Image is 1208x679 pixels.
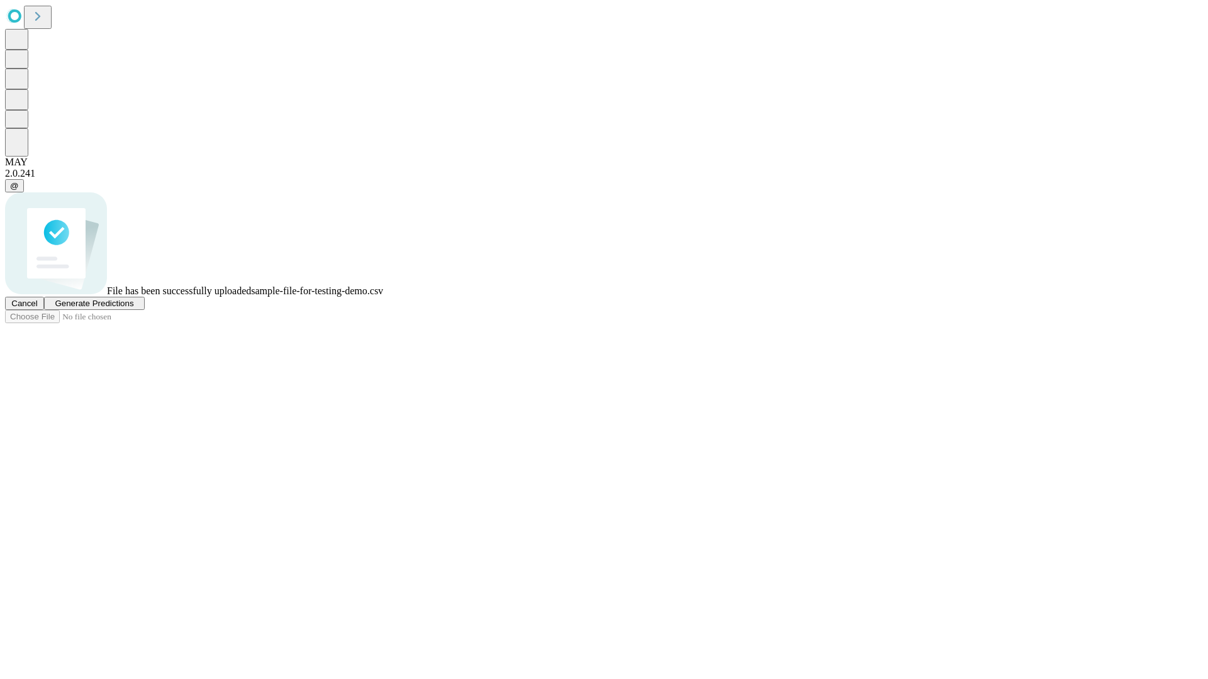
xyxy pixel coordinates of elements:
span: sample-file-for-testing-demo.csv [251,285,383,296]
button: Cancel [5,297,44,310]
button: Generate Predictions [44,297,145,310]
span: Cancel [11,299,38,308]
span: File has been successfully uploaded [107,285,251,296]
button: @ [5,179,24,192]
span: @ [10,181,19,190]
div: 2.0.241 [5,168,1203,179]
span: Generate Predictions [55,299,133,308]
div: MAY [5,157,1203,168]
